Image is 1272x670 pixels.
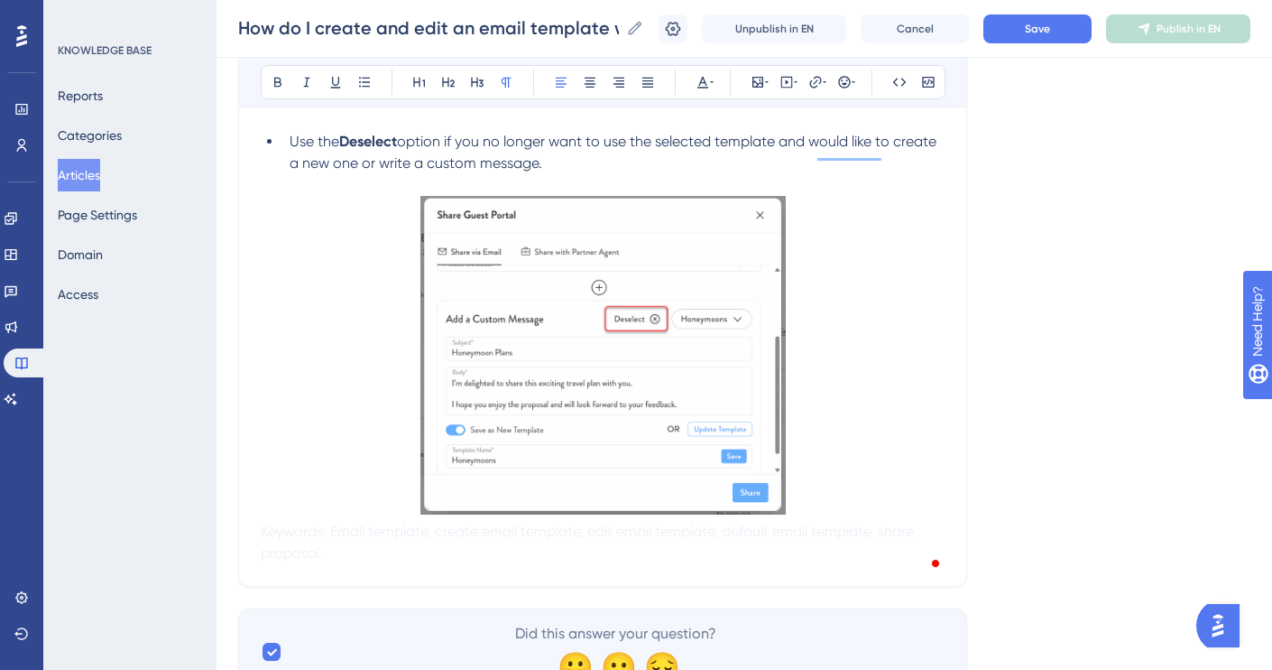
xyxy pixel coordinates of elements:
button: Categories [58,119,122,152]
div: KNOWLEDGE BASE [58,43,152,58]
strong: Deselect [339,133,397,150]
button: Cancel [861,14,969,43]
span: Keywords: Email template, create email template, edit email template, default email template, sha... [261,523,917,562]
button: Articles [58,159,100,191]
span: Use the [290,133,339,150]
span: Unpublish in EN [735,22,814,36]
button: Domain [58,238,103,271]
span: Need Help? [42,5,113,26]
span: Publish in EN [1157,22,1221,36]
span: Cancel [897,22,934,36]
button: Unpublish in EN [702,14,846,43]
iframe: UserGuiding AI Assistant Launcher [1196,599,1250,653]
button: Publish in EN [1106,14,1250,43]
span: option if you no longer want to use the selected template and would like to create a new one or w... [290,133,940,172]
button: Access [58,278,98,311]
button: Page Settings [58,199,137,231]
button: Reports [58,79,103,112]
span: Save [1025,22,1050,36]
input: Article Name [238,15,619,41]
button: Save [983,14,1092,43]
span: Did this answer your question? [515,623,716,645]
